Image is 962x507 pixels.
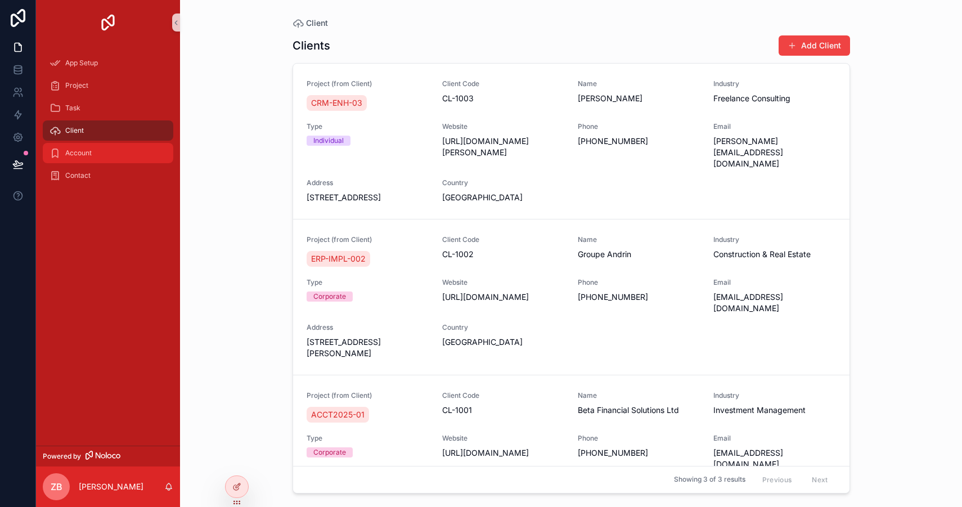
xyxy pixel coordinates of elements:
span: Client [306,17,328,29]
span: CL-1002 [442,249,564,260]
span: Address [307,323,429,332]
span: Construction & Real Estate [713,249,835,260]
a: Client [43,120,173,141]
span: Client Code [442,79,564,88]
span: Country [442,323,564,332]
span: Task [65,104,80,113]
span: Account [65,149,92,158]
span: Phone [578,278,700,287]
a: Client [293,17,328,29]
span: Project (from Client) [307,391,429,400]
a: Project [43,75,173,96]
p: [PERSON_NAME] [79,481,143,492]
span: Groupe Andrin [578,249,700,260]
span: ACCT2025-01 [311,409,365,420]
span: Client Code [442,391,564,400]
a: ERP-IMPL-002 [307,251,370,267]
span: [GEOGRAPHIC_DATA] [442,336,564,348]
span: Name [578,235,700,244]
div: Corporate [313,447,346,457]
span: CL-1003 [442,93,564,104]
span: [PERSON_NAME] [578,93,700,104]
span: CRM-ENH-03 [311,97,362,109]
span: Beta Financial Solutions Ltd [578,405,700,416]
span: Powered by [43,452,81,461]
span: Project (from Client) [307,235,429,244]
h1: Clients [293,38,330,53]
span: Phone [578,122,700,131]
span: Name [578,391,700,400]
span: Investment Management [713,405,835,416]
span: [URL][DOMAIN_NAME] [442,291,564,303]
span: Website [442,278,564,287]
span: Project (from Client) [307,79,429,88]
span: [URL][DOMAIN_NAME][PERSON_NAME] [442,136,564,158]
div: Individual [313,136,344,146]
img: App logo [99,14,117,32]
a: Task [43,98,173,118]
span: Freelance Consulting [713,93,835,104]
span: Client [65,126,84,135]
button: Add Client [779,35,850,56]
span: [EMAIL_ADDRESS][DOMAIN_NAME] [713,291,835,314]
a: ACCT2025-01 [307,407,369,423]
div: scrollable content [36,45,180,200]
span: Country [442,178,564,187]
span: Name [578,79,700,88]
span: [STREET_ADDRESS][PERSON_NAME] [307,336,429,359]
span: App Setup [65,59,98,68]
span: [STREET_ADDRESS] [307,192,429,203]
span: Industry [713,79,835,88]
span: Project [65,81,88,90]
span: ZB [51,480,62,493]
span: [GEOGRAPHIC_DATA] [442,192,564,203]
span: [PHONE_NUMBER] [578,136,700,147]
span: Type [307,122,429,131]
a: Powered by [36,446,180,466]
span: Phone [578,434,700,443]
span: Type [307,434,429,443]
a: Project (from Client)ERP-IMPL-002Client CodeCL-1002NameGroupe AndrinIndustryConstruction & Real E... [293,219,849,375]
span: Address [307,178,429,187]
span: Industry [713,391,835,400]
a: Account [43,143,173,163]
a: Contact [43,165,173,186]
span: Email [713,122,835,131]
span: [PERSON_NAME][EMAIL_ADDRESS][DOMAIN_NAME] [713,136,835,169]
a: Project (from Client)CRM-ENH-03Client CodeCL-1003Name[PERSON_NAME]IndustryFreelance ConsultingTyp... [293,64,849,219]
span: ERP-IMPL-002 [311,253,366,264]
span: [URL][DOMAIN_NAME] [442,447,564,459]
span: [PHONE_NUMBER] [578,447,700,459]
span: Email [713,278,835,287]
span: Email [713,434,835,443]
span: Client Code [442,235,564,244]
span: Website [442,434,564,443]
a: CRM-ENH-03 [307,95,367,111]
span: CL-1001 [442,405,564,416]
span: Showing 3 of 3 results [674,475,745,484]
a: App Setup [43,53,173,73]
div: Corporate [313,291,346,302]
span: Contact [65,171,91,180]
span: [EMAIL_ADDRESS][DOMAIN_NAME] [713,447,835,470]
span: Type [307,278,429,287]
span: [PHONE_NUMBER] [578,291,700,303]
span: Industry [713,235,835,244]
span: Website [442,122,564,131]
